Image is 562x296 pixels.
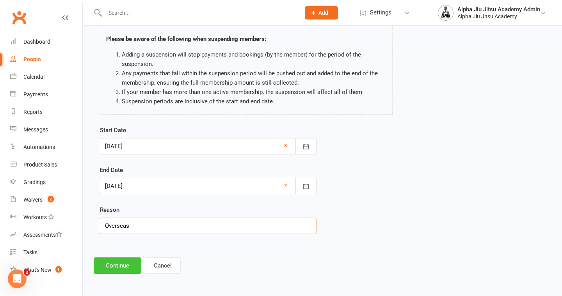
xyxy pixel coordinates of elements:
input: Reason [100,218,317,234]
a: Product Sales [10,156,82,174]
input: Search... [103,7,295,18]
div: Messages [23,126,48,133]
label: Reason [100,205,119,214]
div: Alpha Jiu Jitsu Academy [457,13,540,20]
a: Calendar [10,68,82,86]
a: × [284,181,287,190]
a: Messages [10,121,82,138]
button: Cancel [145,257,181,274]
label: End Date [100,165,123,175]
div: Tasks [23,249,37,255]
a: Waivers 2 [10,191,82,209]
a: People [10,51,82,68]
button: Continue [94,257,141,274]
div: Alpha Jiu Jitsu Academy Admin [457,6,540,13]
a: Tasks [10,244,82,261]
div: Automations [23,144,55,150]
span: 1 [55,266,62,273]
iframe: Intercom live chat [8,269,27,288]
span: 2 [48,196,54,202]
a: Assessments [10,226,82,244]
span: 2 [24,269,30,276]
li: If your member has more than one active membership, the suspension will affect all of them. [122,87,386,97]
a: Gradings [10,174,82,191]
a: Automations [10,138,82,156]
li: Adding a suspension will stop payments and bookings (by the member) for the period of the suspens... [122,50,386,69]
a: Workouts [10,209,82,226]
span: Settings [370,4,391,21]
div: Waivers [23,197,43,203]
img: thumb_image1751406779.png [438,5,454,21]
a: Payments [10,86,82,103]
div: Assessments [23,232,62,238]
div: Payments [23,91,48,97]
div: Calendar [23,74,45,80]
button: Add [305,6,338,19]
li: Any payments that fall within the suspension period will be pushed out and added to the end of th... [122,69,386,87]
a: Clubworx [9,8,29,27]
div: Dashboard [23,39,50,45]
div: Gradings [23,179,46,185]
a: × [284,141,287,150]
div: People [23,56,41,62]
div: Workouts [23,214,47,220]
a: Reports [10,103,82,121]
label: Start Date [100,126,126,135]
li: Suspension periods are inclusive of the start and end date. [122,97,386,106]
strong: Please be aware of the following when suspending members: [106,35,266,43]
div: Reports [23,109,43,115]
div: What's New [23,267,52,273]
a: What's New1 [10,261,82,279]
div: Product Sales [23,161,57,168]
span: Add [318,10,328,16]
a: Dashboard [10,33,82,51]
